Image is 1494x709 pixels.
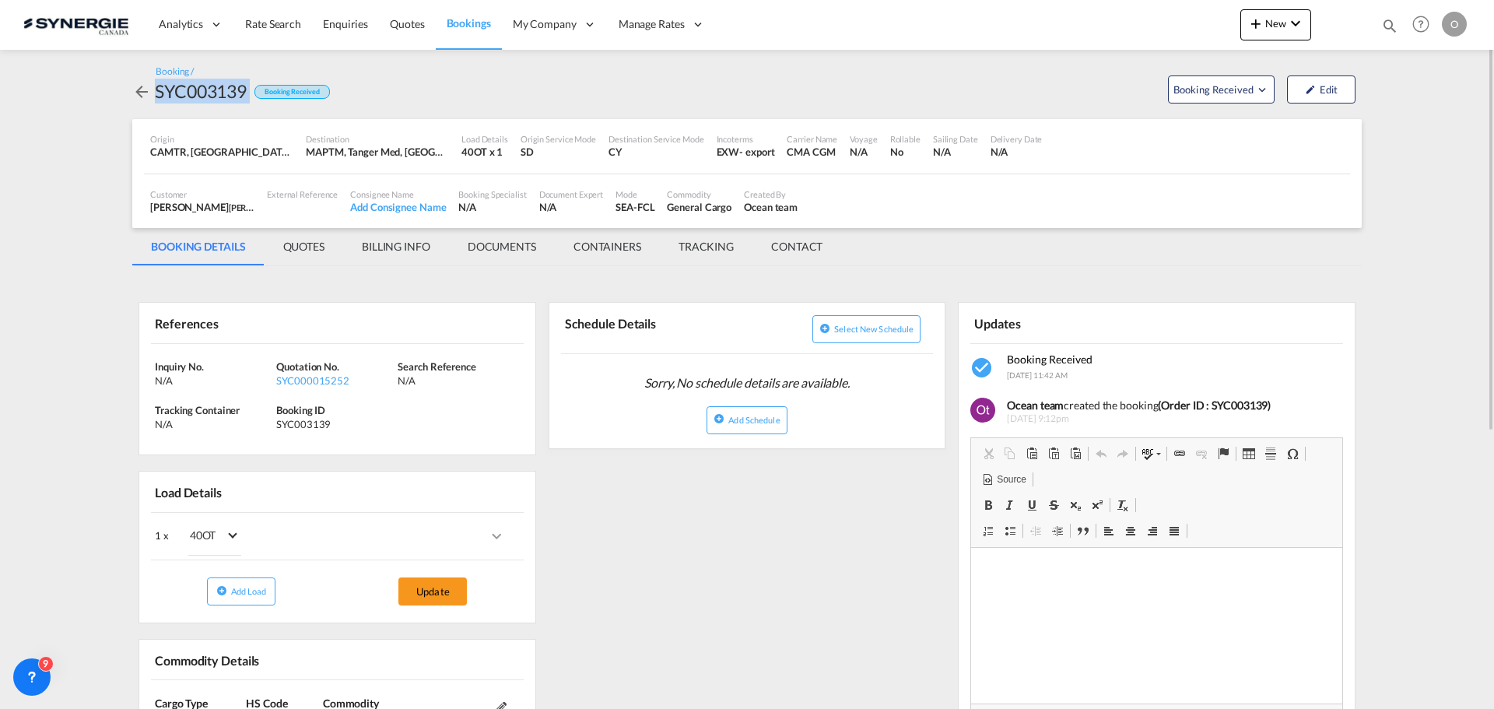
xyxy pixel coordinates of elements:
a: Copy (Ctrl+C) [999,444,1021,464]
a: Underline (Ctrl+U) [1021,495,1043,515]
img: 1f56c880d42311ef80fc7dca854c8e59.png [23,7,128,42]
div: N/A [850,145,877,159]
div: Destination Service Mode [608,133,704,145]
a: Justify [1163,521,1185,541]
span: Help [1408,11,1434,37]
a: Increase Indent [1047,521,1068,541]
md-pagination-wrapper: Use the left and right arrow keys to navigate between tabs [132,228,841,265]
span: Booking Received [1007,353,1092,366]
div: Updates [970,309,1153,336]
div: Origin [150,133,293,145]
div: CAMTR, Montreal, QC, Canada, North America, Americas [150,145,293,159]
b: (Order ID : SYC003139) [1158,398,1271,412]
span: Rate Search [245,17,301,30]
a: Spell Check As You Type [1138,444,1165,464]
div: - export [739,145,774,159]
a: Unlink [1191,444,1212,464]
div: 1 x [155,517,337,556]
md-tab-item: CONTAINERS [555,228,660,265]
div: Incoterms [717,133,775,145]
div: General Cargo [667,200,731,214]
div: Delivery Date [991,133,1043,145]
a: Paste (Ctrl+V) [1021,444,1043,464]
div: Destination [306,133,449,145]
div: Load Details [461,133,508,145]
button: icon-plus-circleAdd Load [207,577,275,605]
div: O [1442,12,1467,37]
span: [PERSON_NAME] [229,201,294,213]
span: Add Load [231,586,267,596]
a: Align Left [1098,521,1120,541]
span: Search Reference [398,360,475,373]
span: Manage Rates [619,16,685,32]
button: icon-plus-circleAdd Schedule [707,406,787,434]
div: External Reference [267,188,338,200]
md-tab-item: CONTACT [752,228,841,265]
a: Anchor [1212,444,1234,464]
span: New [1247,17,1305,30]
button: Update [398,577,467,605]
div: Origin Service Mode [521,133,596,145]
div: SYC003139 [276,417,394,431]
a: Centre [1120,521,1142,541]
md-select: Choose [169,518,253,556]
div: Carrier Name [787,133,837,145]
span: Add Schedule [728,415,780,425]
span: Booking Received [1173,82,1255,97]
a: Italic (Ctrl+I) [999,495,1021,515]
div: Rollable [890,133,921,145]
button: Open demo menu [1168,75,1275,104]
div: EXW [717,145,740,159]
a: Decrease Indent [1025,521,1047,541]
a: Remove Format [1112,495,1134,515]
a: Table [1238,444,1260,464]
md-icon: icon-magnify [1381,17,1398,34]
md-icon: icon-arrow-left [132,82,151,101]
md-icon: icon-checkbox-marked-circle [970,356,995,381]
md-tab-item: BILLING INFO [343,228,449,265]
md-icon: icon-plus-circle [714,413,724,424]
span: Bookings [447,16,491,30]
div: Help [1408,11,1442,39]
div: SEA-FCL [615,200,654,214]
div: SYC003139 [155,79,247,104]
div: CMA CGM [787,145,837,159]
div: N/A [155,417,272,431]
md-tab-item: DOCUMENTS [449,228,555,265]
a: Subscript [1064,495,1086,515]
div: MAPTM, Tanger Med, Morocco, Northern Africa, Africa [306,145,449,159]
a: Undo (Ctrl+Z) [1090,444,1112,464]
a: Strike Through [1043,495,1064,515]
div: SD [521,145,596,159]
button: icon-pencilEdit [1287,75,1355,104]
span: Quotation No. [276,360,339,373]
span: Select new schedule [834,324,914,334]
md-icon: icon-plus-circle [216,585,227,596]
div: created the booking [1007,398,1331,413]
md-icon: icon-chevron-down [1286,14,1305,33]
b: Ocean team [1007,398,1064,412]
div: Commodity Details [151,646,334,673]
div: Sailing Date [933,133,978,145]
md-icon: icon-pencil [1305,84,1316,95]
div: [PERSON_NAME] [150,200,254,214]
img: gQrapAAAABklEQVQDABJkUIhadMHAAAAAAElFTkSuQmCC [970,398,995,423]
div: N/A [539,200,604,214]
div: N/A [933,145,978,159]
a: Insert Horizontal Line [1260,444,1282,464]
span: [DATE] 11:42 AM [1007,370,1068,380]
div: Mode [615,188,654,200]
a: Paste as plain text (Ctrl+Shift+V) [1043,444,1064,464]
a: Block Quote [1072,521,1094,541]
div: icon-arrow-left [132,79,155,104]
a: Insert/Remove Numbered List [977,521,999,541]
button: icon-plus-circleSelect new schedule [812,315,921,343]
a: Insert/Remove Bulleted List [999,521,1021,541]
a: Redo (Ctrl+Y) [1112,444,1134,464]
a: Paste from Word [1064,444,1086,464]
div: 40OT x 1 [461,145,508,159]
span: Quotes [390,17,424,30]
md-icon: icon-plus 400-fg [1247,14,1265,33]
a: Bold (Ctrl+B) [977,495,999,515]
div: N/A [991,145,1043,159]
